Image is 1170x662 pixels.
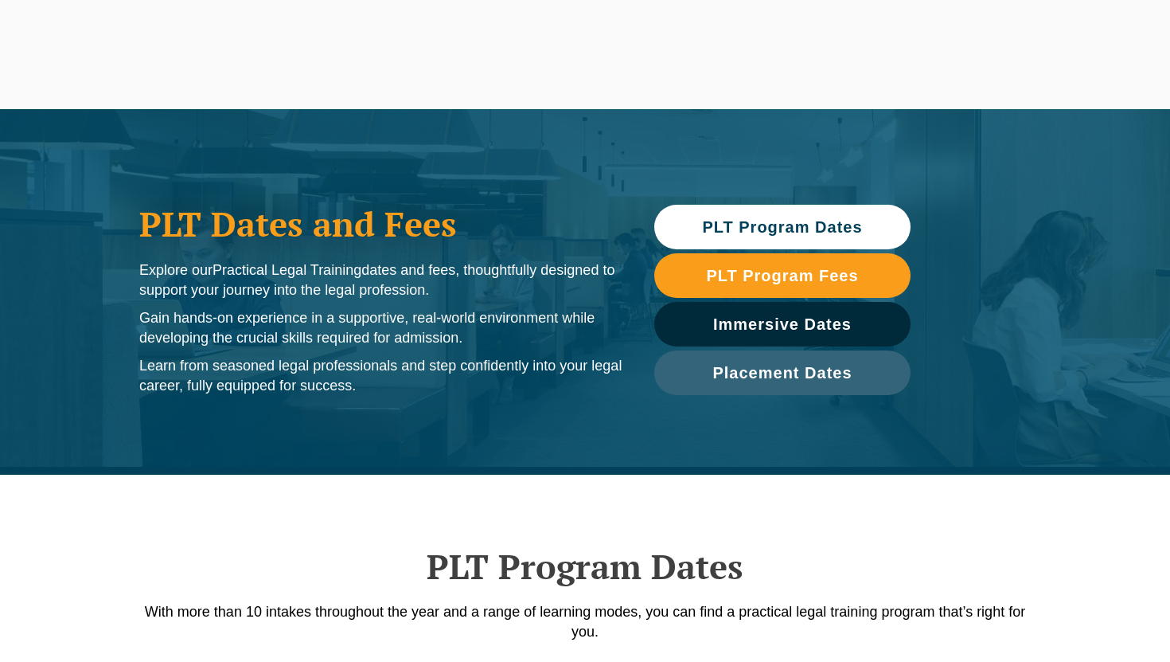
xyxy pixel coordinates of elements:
a: PLT Program Fees [654,253,911,298]
a: Immersive Dates [654,302,911,347]
p: Learn from seasoned legal professionals and step confidently into your legal career, fully equipp... [139,356,622,396]
span: Placement Dates [712,365,852,381]
a: PLT Program Dates [654,205,911,249]
span: PLT Program Fees [706,268,858,284]
h2: PLT Program Dates [131,546,1039,586]
span: PLT Program Dates [702,219,862,235]
h1: PLT Dates and Fees [139,204,622,244]
a: Placement Dates [654,351,911,395]
p: With more than 10 intakes throughout the year and a range of learning modes, you can find a pract... [131,602,1039,642]
p: Explore our dates and fees, thoughtfully designed to support your journey into the legal profession. [139,260,622,300]
span: Practical Legal Training [213,262,361,278]
p: Gain hands-on experience in a supportive, real-world environment while developing the crucial ski... [139,308,622,348]
span: Immersive Dates [713,316,852,332]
